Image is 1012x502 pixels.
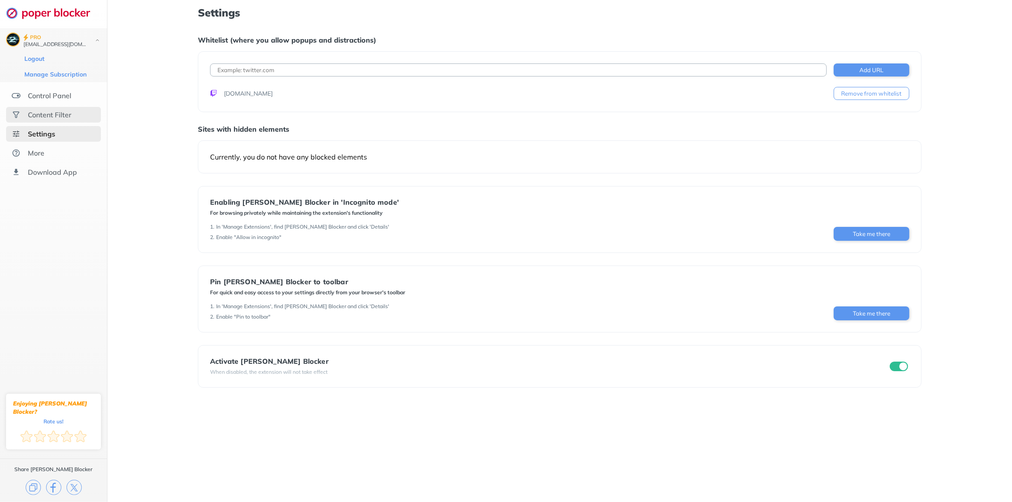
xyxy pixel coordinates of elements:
div: reddotisawake@gmail.com [23,42,88,48]
div: Control Panel [28,91,71,100]
div: Whitelist (where you allow popups and distractions) [198,36,922,44]
img: settings-selected.svg [12,130,20,138]
div: Enable "Allow in incognito" [216,234,281,241]
button: Add URL [834,63,909,76]
div: Activate [PERSON_NAME] Blocker [210,357,329,365]
img: social.svg [12,110,20,119]
div: Enable "Pin to toolbar" [216,313,271,320]
img: download-app.svg [12,168,20,176]
div: Download App [28,168,77,176]
div: [DOMAIN_NAME] [224,89,273,98]
div: Pin [PERSON_NAME] Blocker to toolbar [210,278,405,286]
img: x.svg [67,480,82,495]
img: logo-webpage.svg [6,7,100,19]
div: Content Filter [28,110,71,119]
div: Share [PERSON_NAME] Blocker [14,466,93,473]
img: ACg8ocLp5eZJKBH2iivcI_kTcTVZjWVkQToBI7Swkg9jgrT3mXP0MSo=s96-c [7,33,19,46]
img: favicons [210,90,217,97]
button: Logout [22,54,47,63]
div: 2 . [210,313,214,320]
img: copy.svg [26,480,41,495]
img: features.svg [12,91,20,100]
img: pro-icon.svg [23,34,28,41]
button: Manage Subscription [22,70,89,79]
h1: Settings [198,7,922,18]
div: Enjoying [PERSON_NAME] Blocker? [13,399,94,416]
div: In 'Manage Extensions', find [PERSON_NAME] Blocker and click 'Details' [216,223,389,230]
img: chevron-bottom-black.svg [92,36,103,45]
div: Rate us! [43,419,63,423]
div: Enabling [PERSON_NAME] Blocker in 'Incognito mode' [210,198,399,206]
div: PRO [30,33,41,42]
button: Take me there [834,306,909,320]
div: Sites with hidden elements [198,125,922,133]
img: facebook.svg [46,480,61,495]
div: For browsing privately while maintaining the extension's functionality [210,209,399,216]
div: Currently, you do not have any blocked elements [210,153,909,161]
input: Example: twitter.com [210,63,827,76]
div: Settings [28,130,55,138]
img: about.svg [12,149,20,157]
div: In 'Manage Extensions', find [PERSON_NAME] Blocker and click 'Details' [216,303,389,310]
div: More [28,149,44,157]
button: Take me there [834,227,909,241]
div: For quick and easy access to your settings directly from your browser's toolbar [210,289,405,296]
div: 1 . [210,223,214,230]
div: 1 . [210,303,214,310]
div: 2 . [210,234,214,241]
div: When disabled, the extension will not take effect [210,369,329,376]
button: Remove from whitelist [834,87,909,100]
